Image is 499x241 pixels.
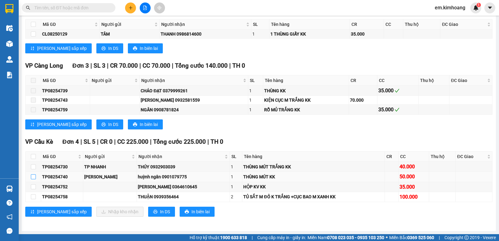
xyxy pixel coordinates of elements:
th: Tên hàng [263,75,349,86]
div: CHÁO ĐẠT 0379999261 [141,87,247,94]
th: CR [350,19,384,30]
th: CC [384,19,403,30]
th: Thu hộ [429,152,456,162]
span: VP [PERSON_NAME] ([GEOGRAPHIC_DATA]) [2,21,63,33]
button: downloadNhập kho nhận [96,207,143,217]
span: Miền Nam [308,234,384,241]
div: 2 [231,193,241,200]
span: check [395,88,400,93]
button: sort-ascending[PERSON_NAME] sắp xếp [25,119,92,129]
span: In biên lai [140,45,158,52]
span: SL 5 [84,138,95,145]
div: THUẬN 0939356464 [138,193,229,200]
span: CR 70.000 [110,62,138,69]
div: 1 [249,106,262,113]
span: Người nhận [141,77,242,84]
div: TP08254743 [42,97,89,104]
span: Cung cấp máy in - giấy in: [257,234,306,241]
th: CR [349,75,377,86]
div: TP08254759 [42,106,89,113]
span: CR 0 [100,138,113,145]
span: | [207,138,209,145]
div: 1 [249,97,262,104]
span: Người gửi [101,21,153,28]
span: [PERSON_NAME] sắp xếp [37,45,87,52]
button: file-add [140,2,151,13]
span: Người nhận [138,153,223,160]
span: sort-ascending [30,46,35,51]
strong: 1900 633 818 [220,235,247,240]
span: message [7,228,12,234]
span: | [97,138,99,145]
th: CC [377,75,419,86]
span: Miền Bắc [389,234,434,241]
span: printer [133,46,137,51]
th: CR [385,152,399,162]
div: TP08254752 [42,183,82,190]
button: aim [154,2,165,13]
div: THANH 0986814600 [161,31,250,37]
div: TP08254739 [42,87,89,94]
span: Tổng cước 140.000 [175,62,228,69]
img: solution-icon [6,72,13,78]
div: [PERSON_NAME] 0932581559 [141,97,247,104]
span: | [172,62,173,69]
td: TP08254758 [41,192,83,202]
span: file-add [143,6,147,10]
div: TP08254740 [42,173,82,180]
span: Người gửi [92,77,133,84]
div: 1 THÙNG GIẤY KK [270,31,349,37]
span: GIAO: [2,41,15,46]
span: | [114,138,116,145]
th: SL [251,19,269,30]
td: TP08254743 [41,96,90,105]
span: Tổng cước 225.000 [153,138,206,145]
span: | [90,62,92,69]
span: Hỗ trợ kỹ thuật: [190,234,247,241]
span: In DS [108,121,118,128]
span: [PERSON_NAME] sắp xếp [37,121,87,128]
div: TP NHANH [84,163,136,170]
div: 1 [231,173,241,180]
button: printerIn biên lai [128,43,163,53]
button: sort-ascending[PERSON_NAME] sắp xếp [25,207,92,217]
div: TP08254730 [42,163,82,170]
span: ⚪️ [386,236,388,239]
div: TÂM [101,31,158,37]
span: check [395,107,400,112]
button: caret-down [484,2,495,13]
span: Mã GD [43,21,93,28]
span: printer [153,210,157,214]
span: | [150,138,152,145]
span: aim [157,6,162,10]
strong: BIÊN NHẬN GỬI HÀNG [21,3,72,9]
td: TP08254730 [41,162,83,172]
img: warehouse-icon [6,41,13,47]
div: 35.000 [378,87,417,94]
span: RắC [33,34,43,40]
button: printerIn DS [96,119,123,129]
span: printer [133,122,137,127]
span: TH 0 [232,62,245,69]
span: In biên lai [191,208,210,215]
div: NGÂN 0908781824 [141,106,247,113]
button: printerIn DS [96,43,123,53]
td: TP08254752 [41,182,83,192]
div: KIỆN CỤC M TRẮNG KK [264,97,348,104]
div: [PERSON_NAME] [84,173,136,180]
img: warehouse-icon [6,186,13,192]
span: VP Cầu Kè - [13,12,54,18]
span: 0935176385 - [2,34,43,40]
button: printerIn DS [148,207,175,217]
span: | [229,62,231,69]
span: Mã GD [43,77,84,84]
span: THỊNH [39,12,54,18]
span: In biên lai [140,121,158,128]
div: TP08254758 [42,193,82,200]
img: icon-new-feature [473,5,479,11]
span: ĐC Giao [442,21,486,28]
td: CL08250129 [41,30,100,39]
span: In DS [160,208,170,215]
span: sort-ascending [30,122,35,127]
